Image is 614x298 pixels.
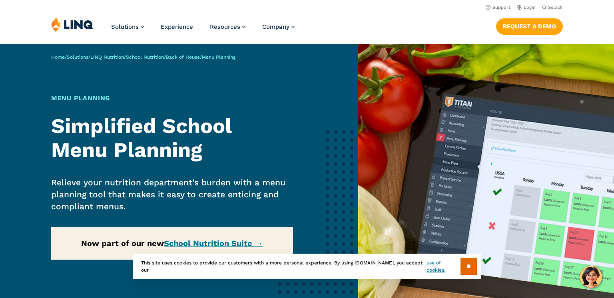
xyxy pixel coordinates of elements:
[262,23,295,30] a: Company
[580,266,602,288] button: Hello, have a question? Let’s chat.
[111,23,139,30] span: Solutions
[496,18,563,34] a: Request a Demo
[548,5,563,10] span: Search
[51,54,235,60] span: / / / / /
[517,5,536,10] a: Login
[542,4,563,10] button: Open Search Bar
[51,17,94,32] img: LINQ | K‑12 Software
[210,23,240,30] span: Resources
[202,54,235,60] span: Menu Planning
[51,177,293,213] p: Relieve your nutrition department’s burden with a menu planning tool that makes it easy to create...
[427,259,460,274] a: use of cookies.
[51,114,231,162] strong: Simplified School Menu Planning
[210,23,245,30] a: Resources
[166,54,200,60] a: Back of House
[90,54,124,60] a: LINQ Nutrition
[111,23,144,30] a: Solutions
[67,54,88,60] a: Solutions
[496,17,563,34] nav: Button Navigation
[51,54,65,60] a: Home
[262,23,289,30] span: Company
[161,23,193,30] a: Experience
[51,93,293,103] h1: Menu Planning
[133,254,481,279] div: This site uses cookies to provide our customers with a more personal experience. By using [DOMAIN...
[126,54,164,60] a: School Nutrition
[81,238,263,248] strong: Now part of our new
[486,5,510,10] a: Support
[111,17,295,43] nav: Primary Navigation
